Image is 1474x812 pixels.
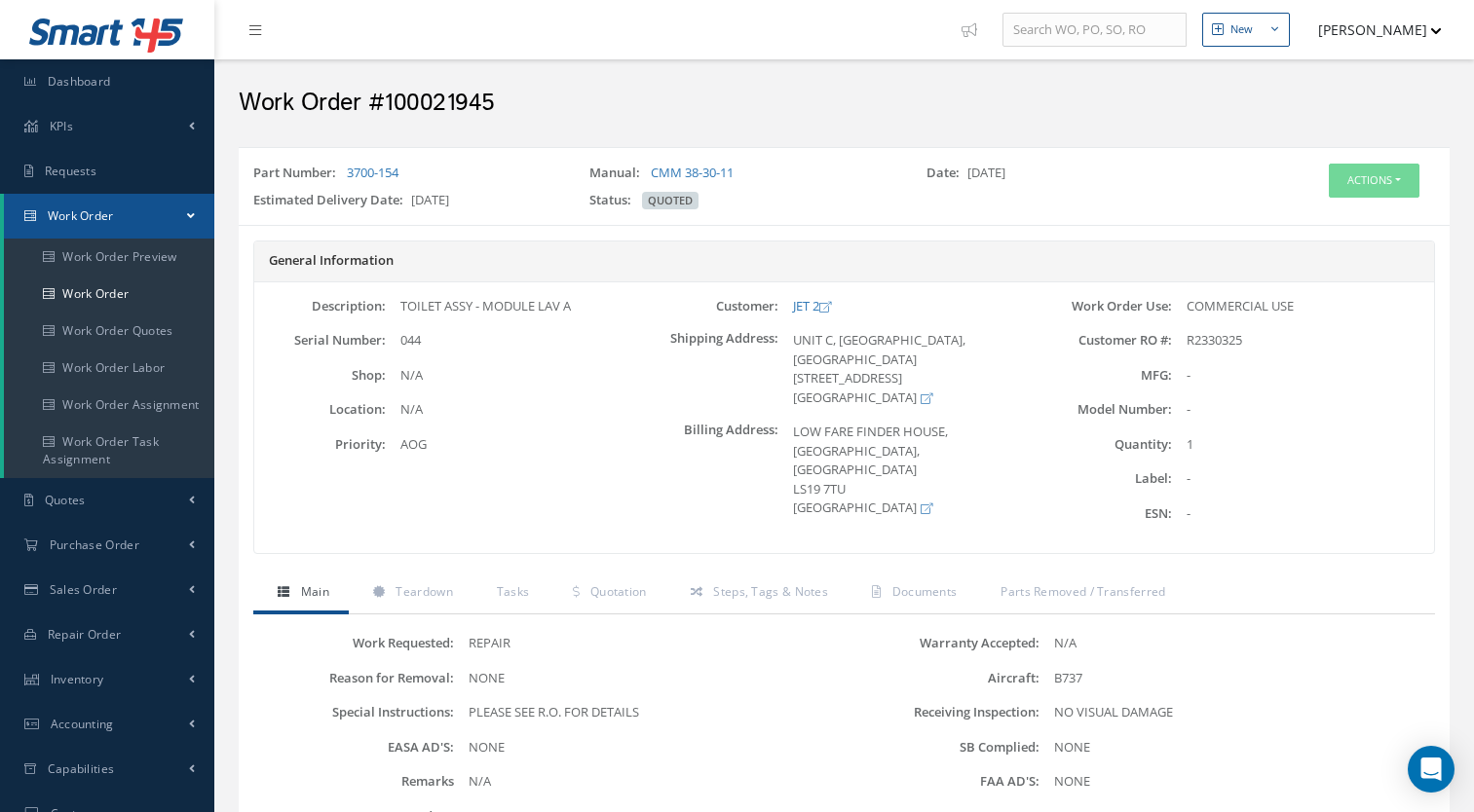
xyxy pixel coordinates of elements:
[548,573,665,614] a: Quotation
[1408,746,1455,793] div: Open Intercom Messenger
[48,626,122,643] span: Repair Order
[254,368,386,383] label: Shop:
[48,760,115,777] span: Capabilities
[347,164,398,181] a: 3700-154
[642,192,699,209] span: QUOTED
[845,740,1040,755] label: SB Complied:
[1039,669,1430,688] div: B737
[778,331,1040,407] div: UNIT C, [GEOGRAPHIC_DATA], [GEOGRAPHIC_DATA] [STREET_ADDRESS] [GEOGRAPHIC_DATA]
[4,313,214,350] a: Work Order Quotes
[1172,469,1434,489] div: -
[1040,299,1172,314] label: Work Order Use:
[912,164,1248,191] div: [DATE]
[666,573,848,614] a: Steps, Tags & Notes
[258,774,454,789] label: Remarks
[239,89,1450,118] h2: Work Order #100021945
[1040,506,1172,521] label: ESN:
[590,583,647,600] span: Quotation
[4,350,214,387] a: Work Order Labor
[4,194,214,239] a: Work Order
[848,573,976,614] a: Documents
[845,671,1040,685] label: Aircraft:
[926,164,967,183] label: Date:
[258,636,454,650] label: Work Requested:
[1001,583,1165,600] span: Parts Removed / Transferred
[1040,471,1172,486] label: Label:
[1329,164,1419,198] button: Actions
[1172,400,1434,420] div: -
[454,738,845,757] div: NONE
[845,774,1040,789] label: FAA AD'S:
[472,573,549,614] a: Tasks
[892,583,958,600] span: Documents
[253,573,349,614] a: Main
[497,583,530,600] span: Tasks
[254,299,386,314] label: Description:
[269,253,1419,269] h5: General Information
[589,191,639,210] label: Status:
[845,705,1040,720] label: Receiving Inspection:
[1040,368,1172,383] label: MFG:
[454,634,845,653] div: REPAIR
[258,671,454,685] label: Reason for Removal:
[1172,435,1434,455] div: 1
[778,423,1040,518] div: LOW FARE FINDER HOUSE, [GEOGRAPHIC_DATA], [GEOGRAPHIC_DATA] LS19 7TU [GEOGRAPHIC_DATA]
[589,164,648,183] label: Manual:
[1172,504,1434,524] div: -
[1300,11,1442,49] button: [PERSON_NAME]
[4,276,214,313] a: Work Order
[258,705,454,720] label: Special Instructions:
[454,669,845,688] div: NONE
[1040,402,1172,417] label: Model Number:
[713,583,828,600] span: Steps, Tags & Notes
[349,573,472,614] a: Teardown
[51,671,104,687] span: Inventory
[301,583,329,600] span: Main
[50,118,73,134] span: KPIs
[386,400,648,420] div: N/A
[4,387,214,424] a: Work Order Assignment
[648,331,779,407] label: Shipping Address:
[648,423,779,518] label: Billing Address:
[1202,13,1290,47] button: New
[253,191,411,210] label: Estimated Delivery Date:
[845,636,1040,650] label: Warranty Accepted:
[386,366,648,386] div: N/A
[254,402,386,417] label: Location:
[1172,366,1434,386] div: -
[45,492,86,508] span: Quotes
[254,437,386,452] label: Priority:
[1230,21,1253,38] div: New
[1002,13,1187,48] input: Search WO, PO, SO, RO
[48,207,114,224] span: Work Order
[793,297,831,314] a: JET 2
[651,164,734,181] a: CMM 38-30-11
[454,772,845,792] div: N/A
[976,573,1185,614] a: Parts Removed / Transferred
[396,583,452,600] span: Teardown
[1039,703,1430,722] div: NO VISUAL DAMAGE
[254,333,386,348] label: Serial Number:
[51,716,114,732] span: Accounting
[239,191,575,218] div: [DATE]
[4,239,214,276] a: Work Order Preview
[1039,772,1430,792] div: NONE
[258,740,454,755] label: EASA AD'S:
[648,299,779,314] label: Customer:
[45,163,96,179] span: Requests
[1039,738,1430,757] div: NONE
[50,536,139,553] span: Purchase Order
[1039,634,1430,653] div: N/A
[4,424,214,478] a: Work Order Task Assignment
[1172,297,1434,316] div: COMMERCIAL USE
[1187,331,1242,349] span: R2330325
[400,331,421,349] span: 044
[253,164,344,183] label: Part Number:
[1040,437,1172,452] label: Quantity:
[1040,333,1172,348] label: Customer RO #:
[50,581,117,598] span: Sales Order
[454,703,845,722] div: PLEASE SEE R.O. FOR DETAILS
[48,73,111,90] span: Dashboard
[386,297,648,316] div: TOILET ASSY - MODULE LAV A
[386,435,648,455] div: AOG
